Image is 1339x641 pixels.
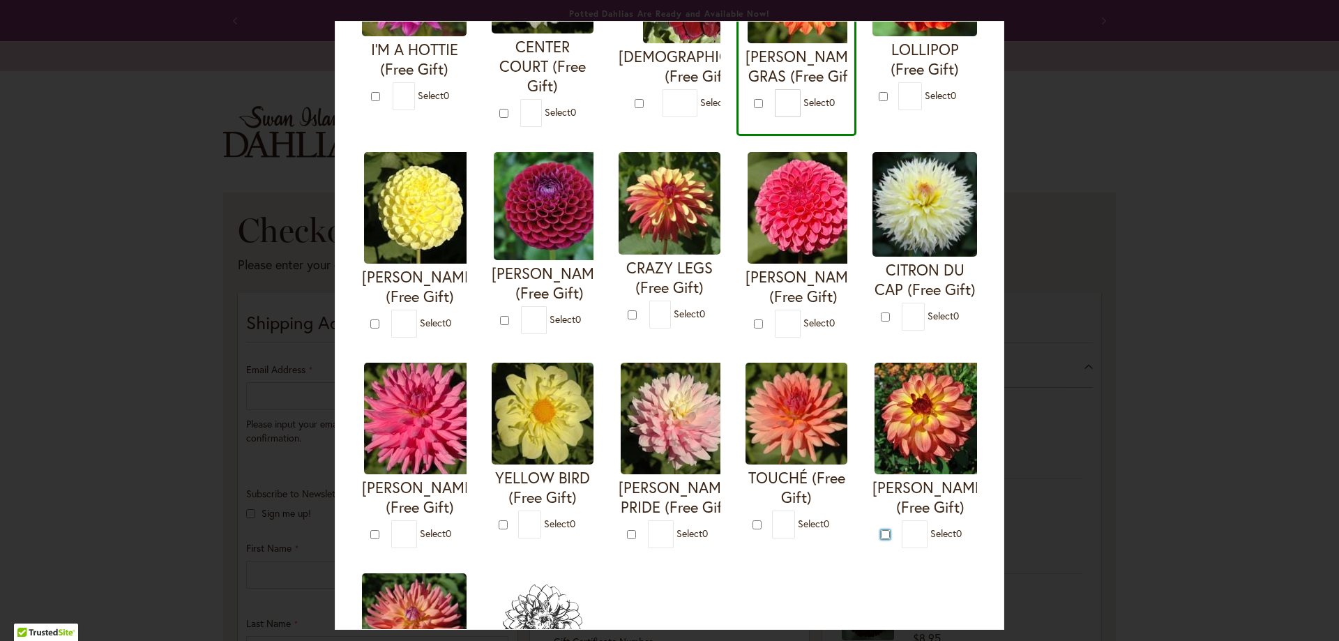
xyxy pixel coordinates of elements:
h4: [PERSON_NAME] (Free Gift) [746,267,861,306]
img: IVANETTI (Free Gift) [494,152,605,260]
span: 0 [829,96,835,109]
img: TOUCHÉ (Free Gift) [746,363,847,465]
span: 0 [699,306,705,319]
h4: [PERSON_NAME] (Free Gift) [362,478,478,517]
span: Select [925,89,956,102]
h4: [DEMOGRAPHIC_DATA] (Free Gift) [619,47,778,86]
span: 0 [824,517,829,530]
span: Select [674,306,705,319]
span: Select [930,527,962,540]
img: CITRON DU CAP (Free Gift) [872,152,977,257]
h4: [PERSON_NAME] PRIDE (Free Gift) [619,478,734,517]
img: NETTIE (Free Gift) [364,152,476,264]
img: MAI TAI (Free Gift) [875,363,986,474]
span: Select [700,96,732,109]
h4: CRAZY LEGS (Free Gift) [619,258,720,297]
span: Select [803,96,835,109]
h4: LOLLIPOP (Free Gift) [872,40,977,79]
span: Select [420,316,451,329]
h4: [PERSON_NAME] GRAS (Free Gift) [746,47,861,86]
img: CRAZY LEGS (Free Gift) [619,152,720,255]
span: Select [798,517,829,530]
h4: TOUCHÉ (Free Gift) [746,468,847,507]
span: 0 [951,89,956,102]
h4: CITRON DU CAP (Free Gift) [872,260,977,299]
span: 0 [575,312,581,326]
span: Select [418,89,449,102]
span: Select [803,316,835,329]
span: Select [676,527,708,540]
h4: [PERSON_NAME] (Free Gift) [872,478,988,517]
span: Select [544,517,575,530]
span: Select [550,312,581,326]
span: 0 [444,89,449,102]
h4: I'M A HOTTIE (Free Gift) [362,40,467,79]
img: REBECCA LYNN (Free Gift) [748,152,859,264]
span: 0 [570,517,575,530]
span: 0 [446,527,451,540]
img: YELLOW BIRD (Free Gift) [492,363,593,465]
span: Select [420,527,451,540]
span: Select [928,309,959,322]
img: CHILSON'S PRIDE (Free Gift) [621,363,732,474]
span: Select [545,105,576,119]
span: 0 [570,105,576,119]
span: 0 [953,309,959,322]
h4: [PERSON_NAME] (Free Gift) [492,264,607,303]
h4: YELLOW BIRD (Free Gift) [492,468,593,507]
span: 0 [829,316,835,329]
h4: [PERSON_NAME] (Free Gift) [362,267,478,306]
img: HERBERT SMITH (Free Gift) [364,363,476,474]
span: 0 [702,527,708,540]
h4: CENTER COURT (Free Gift) [492,37,593,96]
span: 0 [446,316,451,329]
iframe: Launch Accessibility Center [10,591,50,631]
span: 0 [956,527,962,540]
